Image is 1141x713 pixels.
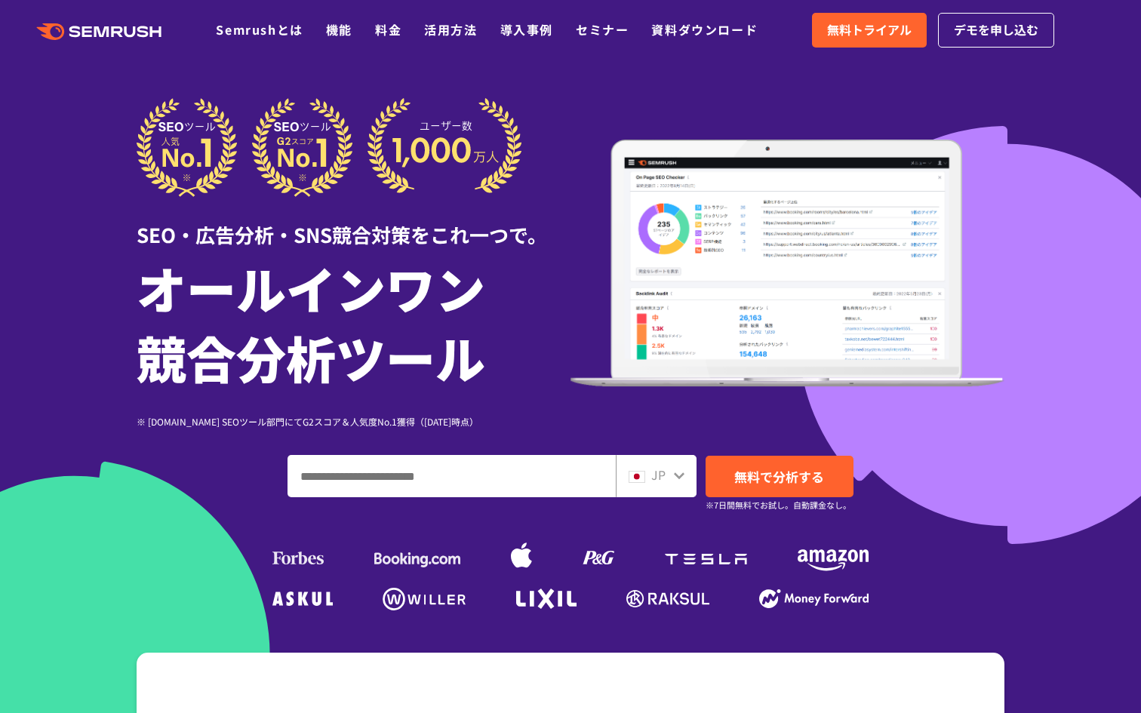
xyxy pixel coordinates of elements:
[500,20,553,38] a: 導入事例
[288,456,615,496] input: ドメイン、キーワードまたはURLを入力してください
[651,466,666,484] span: JP
[216,20,303,38] a: Semrushとは
[424,20,477,38] a: 活用方法
[651,20,758,38] a: 資料ダウンロード
[375,20,401,38] a: 料金
[938,13,1054,48] a: デモを申し込む
[576,20,629,38] a: セミナー
[706,498,851,512] small: ※7日間無料でお試し。自動課金なし。
[954,20,1038,40] span: デモを申し込む
[706,456,853,497] a: 無料で分析する
[137,414,570,429] div: ※ [DOMAIN_NAME] SEOツール部門にてG2スコア＆人気度No.1獲得（[DATE]時点）
[734,467,824,486] span: 無料で分析する
[812,13,927,48] a: 無料トライアル
[326,20,352,38] a: 機能
[137,197,570,249] div: SEO・広告分析・SNS競合対策をこれ一つで。
[137,253,570,392] h1: オールインワン 競合分析ツール
[827,20,912,40] span: 無料トライアル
